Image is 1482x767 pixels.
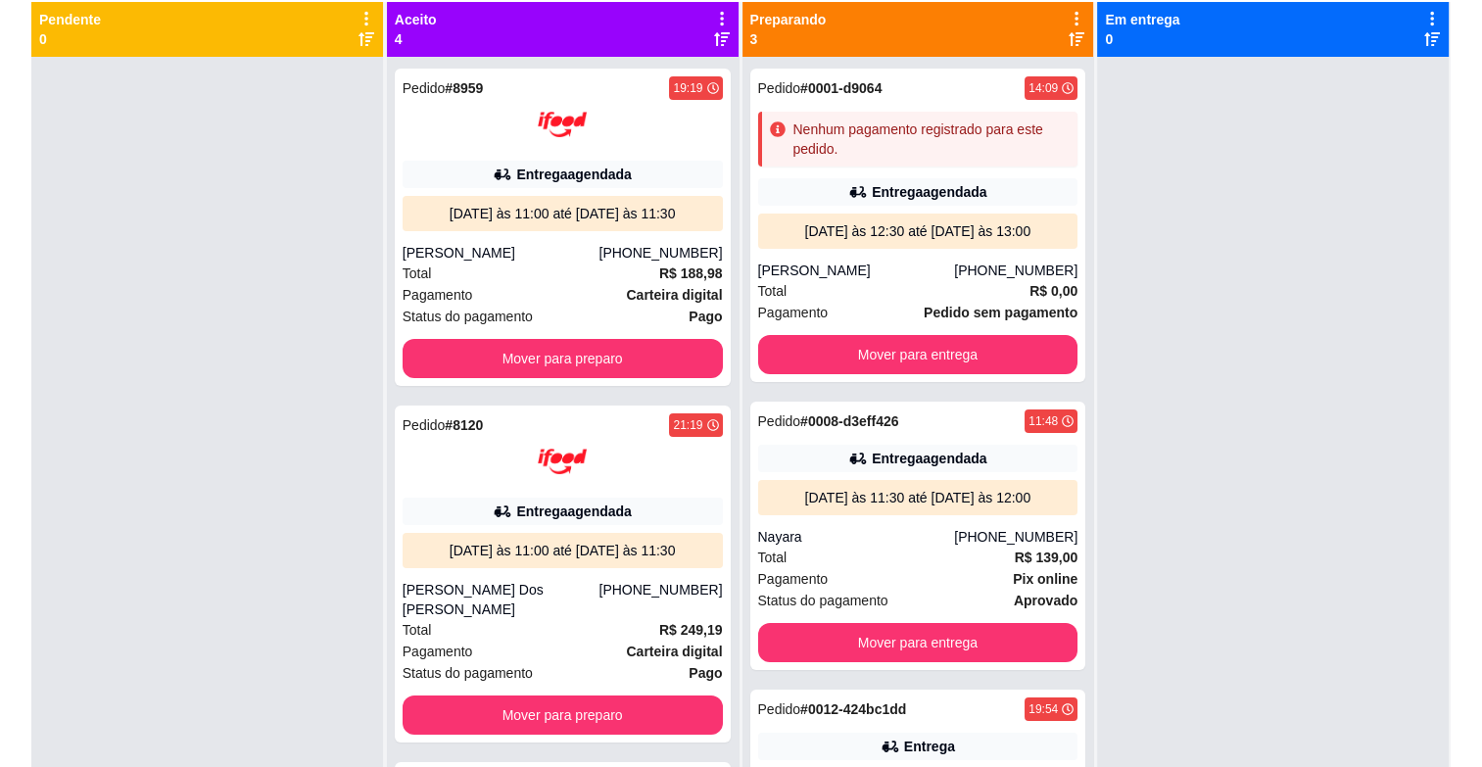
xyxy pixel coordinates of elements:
strong: # 0012-424bc1dd [800,701,906,717]
span: Total [403,619,432,641]
span: Total [758,280,788,302]
strong: Carteira digital [626,644,722,659]
div: 11:48 [1028,413,1058,429]
span: Pedido [403,417,446,433]
span: Pedido [758,80,801,96]
span: Pedido [758,413,801,429]
span: Pagamento [403,641,473,662]
span: Total [758,547,788,568]
p: 0 [1105,29,1179,49]
strong: aprovado [1014,593,1077,608]
div: Nayara [758,527,955,547]
span: Status do pagamento [758,590,888,611]
p: 3 [750,29,827,49]
div: [DATE] às 11:30 até [DATE] às 12:00 [766,488,1071,507]
strong: R$ 249,19 [659,622,723,638]
img: ifood [538,100,587,149]
button: Mover para entrega [758,335,1078,374]
div: 19:19 [673,80,702,96]
div: 19:54 [1028,701,1058,717]
span: Status do pagamento [403,306,533,327]
div: Entrega agendada [516,502,631,521]
div: [DATE] às 11:00 até [DATE] às 11:30 [410,541,715,560]
button: Mover para preparo [403,339,723,378]
div: Entrega agendada [516,165,631,184]
img: ifood [538,437,587,486]
p: 4 [395,29,437,49]
p: Aceito [395,10,437,29]
strong: Carteira digital [626,287,722,303]
button: Mover para entrega [758,623,1078,662]
div: Entrega agendada [872,449,986,468]
div: [PHONE_NUMBER] [954,261,1077,280]
p: Em entrega [1105,10,1179,29]
div: [PERSON_NAME] [758,261,955,280]
strong: Pago [689,309,722,324]
span: Pagamento [758,568,829,590]
span: Pedido [403,80,446,96]
strong: # 8959 [445,80,483,96]
span: Pedido [758,701,801,717]
span: Pagamento [403,284,473,306]
div: Entrega [904,737,955,756]
div: [PHONE_NUMBER] [954,527,1077,547]
div: [PERSON_NAME] Dos [PERSON_NAME] [403,580,599,619]
p: Preparando [750,10,827,29]
span: Status do pagamento [403,662,533,684]
strong: R$ 0,00 [1029,283,1077,299]
div: [PHONE_NUMBER] [598,580,722,619]
div: Nenhum pagamento registrado para este pedido. [793,120,1071,159]
div: [DATE] às 11:00 até [DATE] às 11:30 [410,204,715,223]
strong: R$ 188,98 [659,265,723,281]
div: 14:09 [1028,80,1058,96]
strong: Pago [689,665,722,681]
div: [PERSON_NAME] [403,243,599,263]
button: Mover para preparo [403,695,723,735]
strong: Pix online [1013,571,1077,587]
div: [PHONE_NUMBER] [598,243,722,263]
span: Total [403,263,432,284]
p: 0 [39,29,101,49]
div: Entrega agendada [872,182,986,202]
div: 21:19 [673,417,702,433]
strong: Pedido sem pagamento [924,305,1077,320]
p: Pendente [39,10,101,29]
span: Pagamento [758,302,829,323]
strong: # 0001-d9064 [800,80,882,96]
strong: # 0008-d3eff426 [800,413,898,429]
strong: R$ 139,00 [1015,550,1078,565]
strong: # 8120 [445,417,483,433]
div: [DATE] às 12:30 até [DATE] às 13:00 [766,221,1071,241]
